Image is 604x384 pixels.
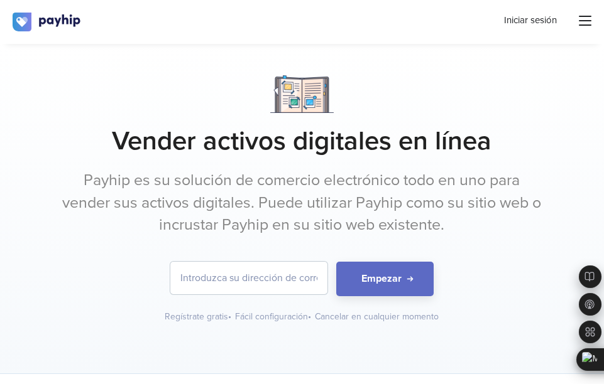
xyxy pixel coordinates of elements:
[235,311,312,323] div: Fácil configuración
[170,262,327,294] input: Introduzca su dirección de correo electrónico
[228,311,231,322] span: •
[336,262,434,296] button: Empezar
[60,169,544,237] p: Payhip es su solución de comercio electrónico todo en uno para vender sus activos digitales. Pued...
[165,311,233,323] div: Regístrate gratis
[270,75,334,113] img: Notebook.png
[315,311,439,323] div: Cancelar en cualquier momento
[504,14,557,27] a: Iniciar sesión
[13,13,82,31] img: logo.svg
[60,125,544,157] h1: Vender activos digitales en línea
[308,311,311,322] span: •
